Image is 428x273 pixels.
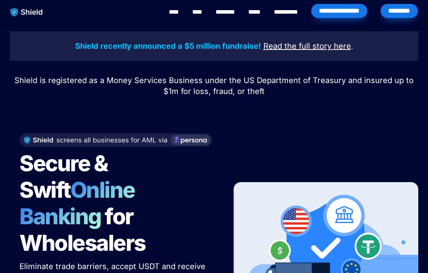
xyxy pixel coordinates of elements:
u: Read the full story [263,41,332,51]
u: here [334,41,351,51]
img: website logo [7,4,47,20]
span: . [351,41,353,51]
a: Read the full story [263,43,332,50]
strong: Shield recently announced a $5 million fundraise! [75,41,261,51]
span: Online Banking [19,177,143,230]
span: Shield is registered as a Money Services Business under the US Department of Treasury and insured... [14,76,416,96]
span: for Wholesalers [19,203,146,256]
span: Secure & Swift [19,150,111,203]
a: here [334,43,351,50]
